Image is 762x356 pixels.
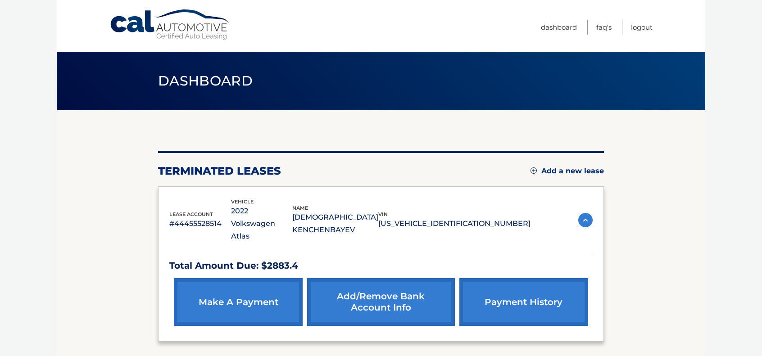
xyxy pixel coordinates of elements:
[109,9,231,41] a: Cal Automotive
[531,167,537,174] img: add.svg
[158,164,281,178] h2: terminated leases
[631,20,653,35] a: Logout
[378,217,531,230] p: [US_VEHICLE_IDENTIFICATION_NUMBER]
[169,217,231,230] p: #44455528514
[292,205,308,211] span: name
[169,211,213,217] span: lease account
[459,278,588,326] a: payment history
[307,278,454,326] a: Add/Remove bank account info
[169,258,593,274] p: Total Amount Due: $2883.4
[531,167,604,176] a: Add a new lease
[541,20,577,35] a: Dashboard
[231,198,254,205] span: vehicle
[231,205,293,243] p: 2022 Volkswagen Atlas
[578,213,593,227] img: accordion-active.svg
[596,20,612,35] a: FAQ's
[292,211,378,236] p: [DEMOGRAPHIC_DATA] KENCHENBAYEV
[158,72,253,89] span: Dashboard
[174,278,303,326] a: make a payment
[378,211,388,217] span: vin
